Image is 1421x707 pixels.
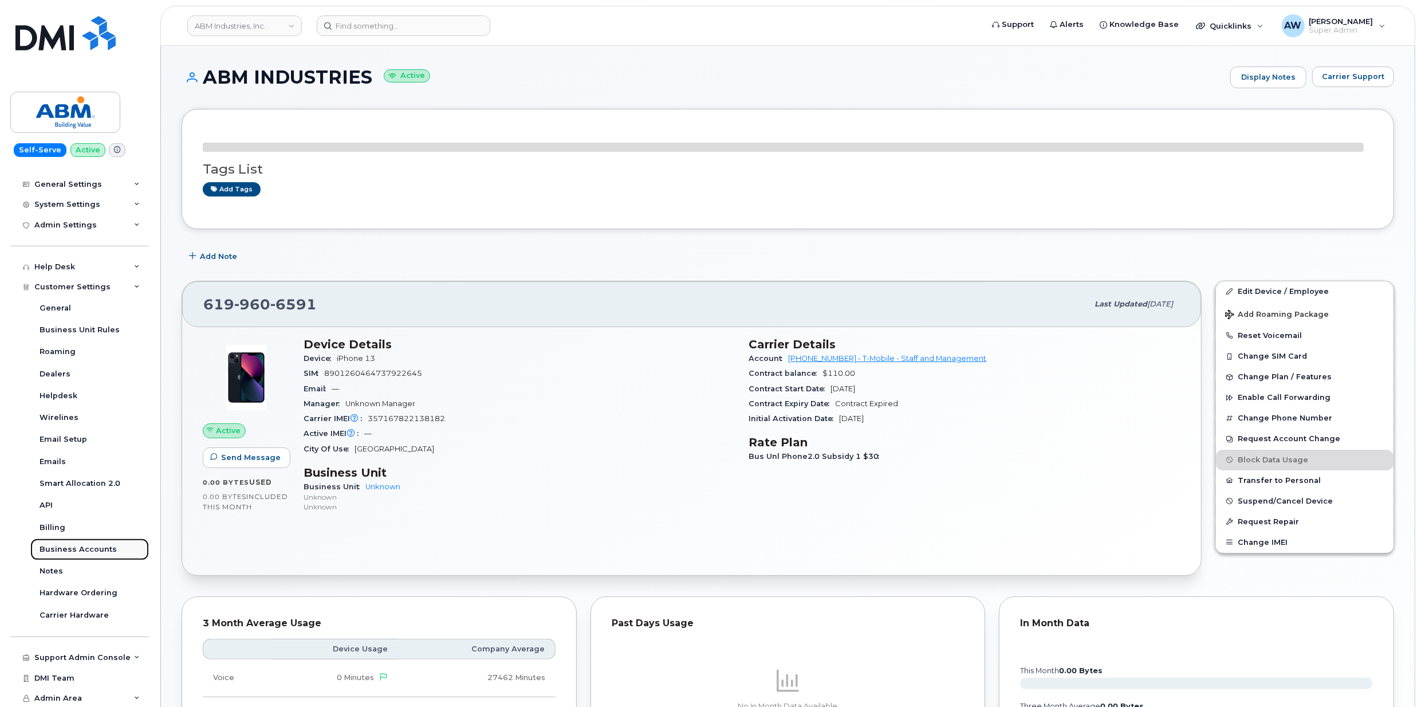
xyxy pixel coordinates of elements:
span: Manager [304,399,345,408]
span: Unknown Manager [345,399,415,408]
span: Change Plan / Features [1238,373,1332,382]
span: Account [749,354,789,363]
span: SIM [304,369,324,378]
span: [DATE] [840,414,864,423]
button: Request Repair [1216,512,1394,532]
h3: Business Unit [304,466,735,480]
text: this month [1020,666,1103,675]
p: Unknown [304,502,735,512]
h3: Device Details [304,337,735,351]
button: Suspend/Cancel Device [1216,491,1394,512]
span: 0.00 Bytes [203,493,246,501]
img: image20231002-3703462-1ig824h.jpeg [212,343,281,412]
h1: ABM INDUSTRIES [182,67,1225,87]
span: Suspend/Cancel Device [1238,497,1333,505]
span: [DATE] [831,384,856,393]
span: Email [304,384,332,393]
button: Transfer to Personal [1216,470,1394,491]
span: Contract Start Date [749,384,831,393]
p: Unknown [304,492,735,502]
span: 960 [234,296,270,313]
button: Send Message [203,447,290,468]
span: Send Message [221,452,281,463]
span: [GEOGRAPHIC_DATA] [355,445,434,453]
a: Unknown [365,482,400,491]
span: Last updated [1095,300,1147,308]
span: Enable Call Forwarding [1238,394,1331,402]
span: Contract Expiry Date [749,399,836,408]
span: [DATE] [1147,300,1173,308]
span: iPhone 13 [337,354,375,363]
span: Contract balance [749,369,823,378]
a: Display Notes [1230,66,1306,88]
th: Device Usage [272,639,398,659]
button: Reset Voicemail [1216,325,1394,346]
span: Active [216,425,241,436]
h3: Carrier Details [749,337,1181,351]
a: [PHONE_NUMBER] - T-Mobile - Staff and Management [789,354,987,363]
th: Company Average [398,639,556,659]
button: Change IMEI [1216,532,1394,553]
div: 3 Month Average Usage [203,618,556,629]
span: Business Unit [304,482,365,491]
tspan: 0.00 Bytes [1059,666,1103,675]
button: Change Plan / Features [1216,367,1394,387]
button: Change Phone Number [1216,408,1394,429]
span: City Of Use [304,445,355,453]
div: Past Days Usage [612,618,965,629]
span: 619 [203,296,317,313]
button: Change SIM Card [1216,346,1394,367]
span: 357167822138182 [368,414,445,423]
span: Carrier Support [1322,71,1384,82]
span: used [249,478,272,486]
span: Active IMEI [304,429,364,438]
h3: Rate Plan [749,435,1181,449]
button: Add Roaming Package [1216,302,1394,325]
span: 8901260464737922645 [324,369,422,378]
span: — [332,384,339,393]
td: 27462 Minutes [398,659,556,697]
span: — [364,429,372,438]
small: Active [384,69,430,83]
span: Add Note [200,251,237,262]
div: In Month Data [1020,618,1373,629]
span: $110.00 [823,369,856,378]
td: Voice [203,659,272,697]
button: Enable Call Forwarding [1216,387,1394,408]
span: Contract Expired [836,399,899,408]
span: 0.00 Bytes [203,478,249,486]
button: Block Data Usage [1216,450,1394,470]
a: Edit Device / Employee [1216,281,1394,302]
span: 6591 [270,296,317,313]
span: Carrier IMEI [304,414,368,423]
h3: Tags List [203,162,1373,176]
a: Add tags [203,182,261,197]
span: Add Roaming Package [1225,310,1329,321]
button: Add Note [182,246,247,267]
button: Request Account Change [1216,429,1394,449]
span: Bus Unl Phone2.0 Subsidy 1 $30 [749,452,885,461]
button: Carrier Support [1312,66,1394,87]
span: Initial Activation Date [749,414,840,423]
span: 0 Minutes [337,673,374,682]
span: included this month [203,492,288,511]
span: Device [304,354,337,363]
